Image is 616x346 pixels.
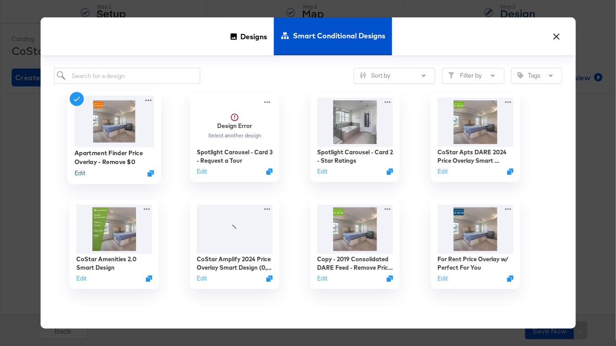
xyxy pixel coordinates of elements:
[197,168,207,176] button: Edit
[74,149,154,166] div: Apartment Finder Price Overlay - Remove $0
[76,255,152,272] div: CoStar Amenities 2.0 Smart Design
[197,275,207,283] button: Edit
[310,93,400,182] div: Spotlight Carousel - Card 2 - Star RatingsEditDuplicate
[317,148,393,165] div: Spotlight Carousel - Card 2 - Star Ratings
[310,200,400,289] div: Copy - 2019 Consolidated DARE Feed - Remove Price Overlay for $0 Feed PriceEditDuplicate
[517,72,524,78] svg: Tag
[76,205,152,254] img: BR53YV2zlTaIWZ9E7PEQKQ.jpg
[387,276,393,282] svg: Duplicate
[317,98,393,147] img: -HAuE6KTqwrNlrKFtctsbw.jpg
[197,255,273,272] div: CoStar Amplify 2024 Price Overlay Smart Design (0, [GEOGRAPHIC_DATA])
[442,68,504,84] button: FilterFilter by
[387,169,393,175] svg: Duplicate
[190,200,279,289] div: CoStar Amplify 2024 Price Overlay Smart Design (0, [GEOGRAPHIC_DATA])EditDuplicate
[317,205,393,254] img: _5meCTNKDPvxWE1gBq6hng.jpg
[76,275,87,283] button: Edit
[431,93,520,182] div: CoStar Apts DARE 2024 Price Overlay Smart Design (0, [GEOGRAPHIC_DATA])EditDuplicate
[190,93,279,182] div: Design ErrorSelect another designSpotlight Carousel - Card 3 - Request a TourEditDuplicate
[438,148,513,165] div: CoStar Apts DARE 2024 Price Overlay Smart Design (0, [GEOGRAPHIC_DATA])
[438,205,513,254] img: xKurLAtn6nh2AlH2XH-QdA.jpg
[74,96,154,147] img: x91.jpg
[431,200,520,289] div: For Rent Price Overlay w/ Perfect For YouEditDuplicate
[146,276,152,282] svg: Duplicate
[293,16,385,55] span: Smart Conditional Designs
[217,122,252,130] strong: Design Error
[511,68,562,84] button: TagTags
[67,91,161,184] div: Apartment Finder Price Overlay - Remove $0EditDuplicate
[317,255,393,272] div: Copy - 2019 Consolidated DARE Feed - Remove Price Overlay for $0 Feed Price
[549,26,565,42] button: ×
[438,255,513,272] div: For Rent Price Overlay w/ Perfect For You
[240,16,267,56] span: Designs
[507,276,513,282] svg: Duplicate
[74,169,85,177] button: Edit
[70,200,159,289] div: CoStar Amenities 2.0 Smart DesignEditDuplicate
[360,72,366,78] svg: Sliders
[448,72,455,78] svg: Filter
[266,276,273,282] svg: Duplicate
[317,168,327,176] button: Edit
[507,169,513,175] svg: Duplicate
[147,170,154,177] svg: Duplicate
[438,98,513,147] img: J5QKcrlhq6L0cEhpK2fdTA.jpg
[207,133,261,139] div: Select another design
[438,168,448,176] button: Edit
[354,68,435,84] button: SlidersSort by
[317,275,327,283] button: Edit
[197,148,273,165] div: Spotlight Carousel - Card 3 - Request a Tour
[54,68,201,84] input: Search for a design
[438,275,448,283] button: Edit
[266,169,273,175] svg: Duplicate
